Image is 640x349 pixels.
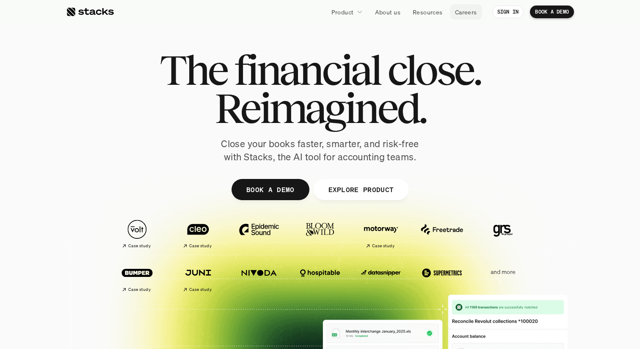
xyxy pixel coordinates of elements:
a: EXPLORE PRODUCT [313,179,408,200]
span: Reimagined. [215,89,426,127]
a: Case study [172,259,224,296]
a: SIGN IN [492,6,524,18]
p: BOOK A DEMO [535,9,569,15]
a: BOOK A DEMO [232,179,309,200]
p: About us [375,8,400,17]
p: and more [477,268,529,276]
h2: Case study [128,287,151,292]
h2: Case study [372,243,394,248]
p: Careers [455,8,477,17]
span: The [160,51,227,89]
a: Case study [172,215,224,252]
a: BOOK A DEMO [530,6,574,18]
h2: Case study [189,287,212,292]
p: BOOK A DEMO [246,183,295,195]
a: Resources [408,4,448,20]
a: Case study [111,215,163,252]
a: About us [370,4,406,20]
p: EXPLORE PRODUCT [328,183,394,195]
p: Close your books faster, smarter, and risk-free with Stacks, the AI tool for accounting teams. [214,137,426,164]
a: Privacy Policy [100,196,137,202]
span: close. [387,51,480,89]
p: Product [331,8,354,17]
h2: Case study [189,243,212,248]
span: financial [234,51,380,89]
h2: Case study [128,243,151,248]
p: Resources [413,8,443,17]
a: Case study [111,259,163,296]
a: Case study [355,215,407,252]
a: Careers [450,4,482,20]
p: SIGN IN [497,9,519,15]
